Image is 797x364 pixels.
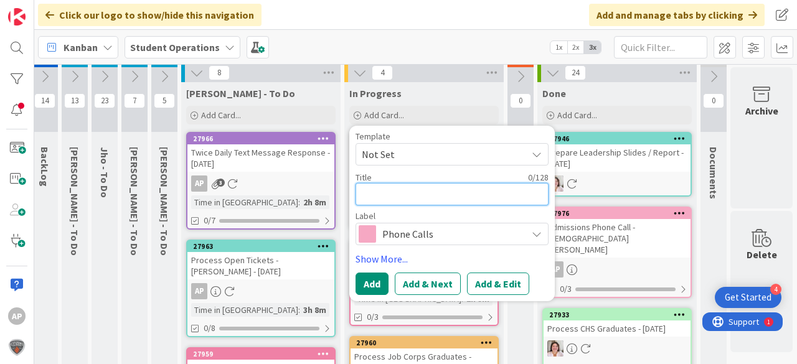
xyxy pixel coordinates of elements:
[544,309,691,337] div: 27933Process CHS Graduates - [DATE]
[187,252,334,279] div: Process Open Tickets - [PERSON_NAME] - [DATE]
[65,5,68,15] div: 1
[544,309,691,320] div: 27933
[567,41,584,54] span: 2x
[8,8,26,26] img: Visit kanbanzone.com
[349,87,402,100] span: In Progress
[191,283,207,299] div: AP
[187,175,334,192] div: AP
[364,110,404,121] span: Add Card...
[375,172,549,183] div: 0 / 128
[94,93,115,108] span: 23
[542,132,692,197] a: 27946Prepare Leadership Slides / Report - [DATE]EW
[64,93,85,108] span: 13
[187,133,334,172] div: 27966Twice Daily Text Message Response - [DATE]
[544,219,691,258] div: Admissions Phone Call - [DEMOGRAPHIC_DATA][PERSON_NAME]
[158,147,171,256] span: Eric - To Do
[467,273,529,295] button: Add & Edit
[209,65,230,80] span: 8
[557,110,597,121] span: Add Card...
[186,132,336,230] a: 27966Twice Daily Text Message Response - [DATE]APTime in [GEOGRAPHIC_DATA]:2h 8m0/7
[356,251,549,266] a: Show More...
[187,348,334,360] div: 27959
[372,65,393,80] span: 4
[550,41,567,54] span: 1x
[544,320,691,337] div: Process CHS Graduates - [DATE]
[356,273,389,295] button: Add
[38,4,262,26] div: Click our logo to show/hide this navigation
[186,87,295,100] span: Amanda - To Do
[187,283,334,299] div: AP
[510,93,531,108] span: 0
[186,240,336,337] a: 27963Process Open Tickets - [PERSON_NAME] - [DATE]APTime in [GEOGRAPHIC_DATA]:3h 8m0/8
[747,247,777,262] div: Delete
[549,209,691,218] div: 27976
[191,175,207,192] div: AP
[549,134,691,143] div: 27946
[770,284,781,295] div: 4
[351,337,498,348] div: 27960
[544,175,691,192] div: EW
[565,65,586,80] span: 24
[193,350,334,358] div: 27959
[544,133,691,172] div: 27946Prepare Leadership Slides / Report - [DATE]
[300,195,329,209] div: 2h 8m
[584,41,601,54] span: 3x
[68,147,81,256] span: Emilie - To Do
[395,273,461,295] button: Add & Next
[193,242,334,251] div: 27963
[356,172,372,183] label: Title
[715,287,781,308] div: Open Get Started checklist, remaining modules: 4
[26,2,57,17] span: Support
[191,195,298,209] div: Time in [GEOGRAPHIC_DATA]
[204,214,215,227] span: 0/7
[130,41,220,54] b: Student Operations
[703,93,724,108] span: 0
[544,144,691,172] div: Prepare Leadership Slides / Report - [DATE]
[549,310,691,319] div: 27933
[544,340,691,357] div: EW
[367,310,379,324] span: 0/3
[8,307,26,325] div: AP
[298,195,300,209] span: :
[547,175,564,192] img: EW
[298,303,300,317] span: :
[64,40,98,55] span: Kanban
[614,36,707,58] input: Quick Filter...
[34,93,55,108] span: 14
[8,338,26,356] img: avatar
[547,261,564,278] div: AP
[542,207,692,298] a: 27976Admissions Phone Call - [DEMOGRAPHIC_DATA][PERSON_NAME]AP0/3
[542,87,566,100] span: Done
[201,110,241,121] span: Add Card...
[544,208,691,258] div: 27976Admissions Phone Call - [DEMOGRAPHIC_DATA][PERSON_NAME]
[547,340,564,357] img: EW
[745,103,778,118] div: Archive
[98,147,111,198] span: Jho - To Do
[300,303,329,317] div: 3h 8m
[187,133,334,144] div: 27966
[187,144,334,172] div: Twice Daily Text Message Response - [DATE]
[356,338,498,347] div: 27960
[356,132,390,141] span: Template
[217,179,225,187] span: 3
[589,4,765,26] div: Add and manage tabs by clicking
[154,93,175,108] span: 5
[544,133,691,144] div: 27946
[39,147,51,187] span: BackLog
[204,322,215,335] span: 0/8
[187,241,334,252] div: 27963
[362,146,517,162] span: Not Set
[356,212,375,220] span: Label
[560,282,572,296] span: 0/3
[128,147,141,256] span: Zaida - To Do
[725,291,771,304] div: Get Started
[544,261,691,278] div: AP
[124,93,145,108] span: 7
[191,303,298,317] div: Time in [GEOGRAPHIC_DATA]
[193,134,334,143] div: 27966
[187,241,334,279] div: 27963Process Open Tickets - [PERSON_NAME] - [DATE]
[707,147,720,199] span: Documents
[544,208,691,219] div: 27976
[382,225,521,243] span: Phone Calls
